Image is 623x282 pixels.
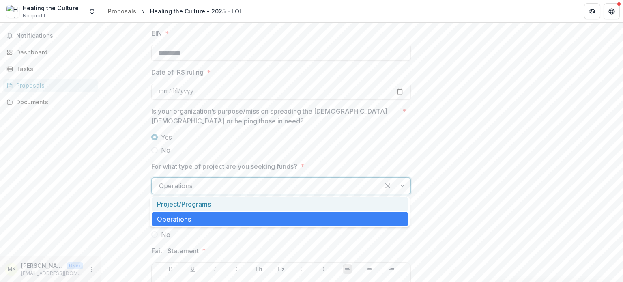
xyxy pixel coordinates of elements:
[151,246,199,256] p: Faith Statement
[3,62,98,75] a: Tasks
[604,3,620,19] button: Get Help
[23,4,79,12] div: Healing the Culture
[16,81,91,90] div: Proposals
[151,106,399,126] p: Is your organization’s purpose/mission spreading the [DEMOGRAPHIC_DATA] [DEMOGRAPHIC_DATA] or hel...
[108,7,136,15] div: Proposals
[299,264,308,274] button: Bullet List
[152,197,408,212] div: Project/Programs
[151,28,162,38] p: EIN
[151,161,297,171] p: For what type of project are you seeking funds?
[16,32,95,39] span: Notifications
[161,230,170,239] span: No
[152,212,408,227] div: Operations
[3,45,98,59] a: Dashboard
[161,145,170,155] span: No
[3,95,98,109] a: Documents
[150,7,241,15] div: Healing the Culture - 2025 - LOI
[86,265,96,274] button: More
[365,264,374,274] button: Align Center
[151,67,204,77] p: Date of IRS ruling
[320,264,330,274] button: Ordered List
[584,3,600,19] button: Partners
[3,79,98,92] a: Proposals
[105,5,244,17] nav: breadcrumb
[254,264,264,274] button: Heading 1
[6,5,19,18] img: Healing the Culture
[67,262,83,269] p: User
[16,65,91,73] div: Tasks
[210,264,220,274] button: Italicize
[16,48,91,56] div: Dashboard
[86,3,98,19] button: Open entity switcher
[21,261,63,270] p: [PERSON_NAME] <[EMAIL_ADDRESS][DOMAIN_NAME]> <[EMAIL_ADDRESS][DOMAIN_NAME]>
[3,29,98,42] button: Notifications
[381,179,394,192] div: Clear selected options
[150,197,410,227] div: Select options list
[166,264,176,274] button: Bold
[387,264,397,274] button: Align Right
[232,264,242,274] button: Strike
[21,270,83,277] p: [EMAIL_ADDRESS][DOMAIN_NAME]
[188,264,198,274] button: Underline
[8,267,15,272] div: Melanie Lambert <info@justwritegrants.com> <info@justwritegrants.com>
[23,12,45,19] span: Nonprofit
[276,264,286,274] button: Heading 2
[161,132,172,142] span: Yes
[343,264,352,274] button: Align Left
[16,98,91,106] div: Documents
[105,5,140,17] a: Proposals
